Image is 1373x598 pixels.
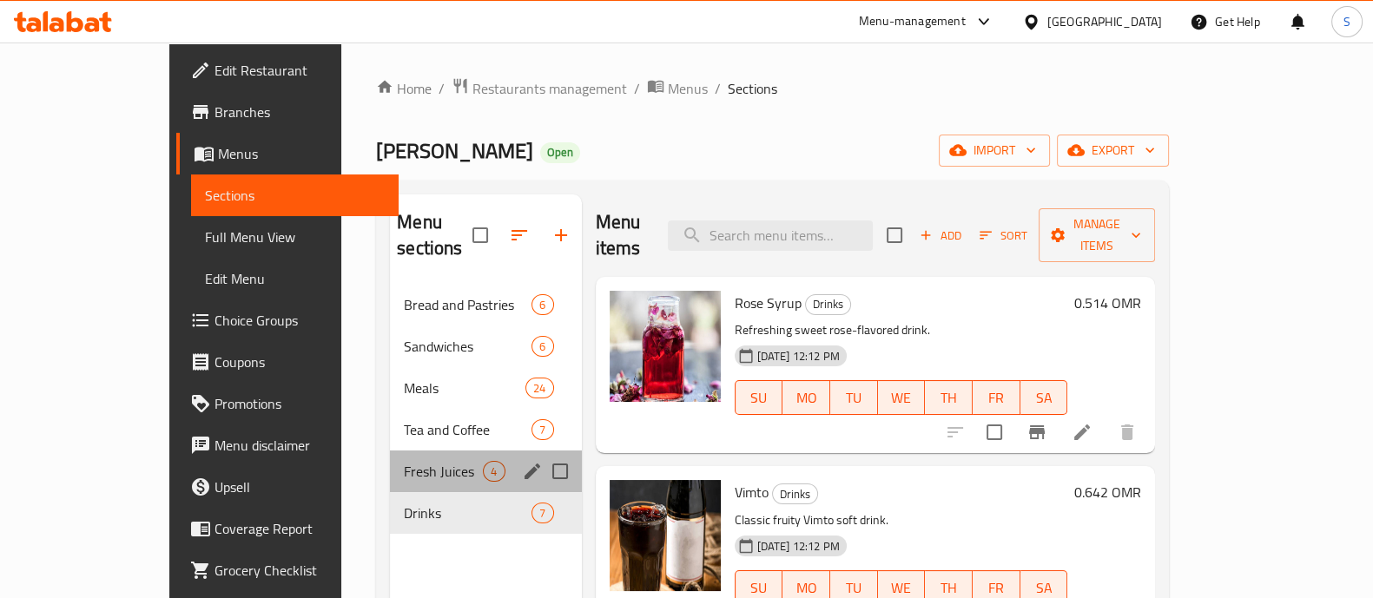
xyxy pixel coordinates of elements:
[735,319,1068,341] p: Refreshing sweet rose-flavored drink.
[404,294,531,315] span: Bread and Pastries
[1343,12,1350,31] span: S
[215,435,385,456] span: Menu disclaimer
[532,505,552,522] span: 7
[191,216,399,258] a: Full Menu View
[980,226,1027,246] span: Sort
[215,476,385,497] span: Upsell
[735,380,783,415] button: SU
[715,78,721,99] li: /
[215,560,385,581] span: Grocery Checklist
[925,380,973,415] button: TH
[878,380,926,415] button: WE
[404,378,525,398] span: Meals
[876,217,913,253] span: Select section
[1039,208,1155,262] button: Manage items
[917,226,964,246] span: Add
[806,294,850,314] span: Drinks
[728,78,777,99] span: Sections
[390,450,581,492] div: Fresh Juices4edit
[404,461,483,482] span: Fresh Juices
[743,385,776,411] span: SU
[191,174,399,216] a: Sections
[1106,411,1148,453] button: delete
[376,131,533,170] span: [PERSON_NAME]
[837,385,871,411] span: TU
[439,78,445,99] li: /
[215,352,385,372] span: Coupons
[404,336,531,357] span: Sandwiches
[462,217,498,253] span: Select all sections
[885,385,919,411] span: WE
[176,49,399,91] a: Edit Restaurant
[782,380,830,415] button: MO
[596,209,648,261] h2: Menu items
[526,380,552,397] span: 24
[953,140,1036,161] span: import
[176,299,399,341] a: Choice Groups
[975,222,1032,249] button: Sort
[215,102,385,122] span: Branches
[773,484,817,504] span: Drinks
[531,336,553,357] div: items
[750,538,847,555] span: [DATE] 12:12 PM
[735,479,769,505] span: Vimto
[540,145,580,160] span: Open
[215,310,385,331] span: Choice Groups
[390,409,581,450] div: Tea and Coffee7
[390,325,581,367] div: Sandwiches6
[531,419,553,440] div: items
[532,422,552,438] span: 7
[176,508,399,549] a: Coverage Report
[205,227,385,247] span: Full Menu View
[176,383,399,424] a: Promotions
[859,11,966,32] div: Menu-management
[390,277,581,541] nav: Menu sections
[913,222,968,249] button: Add
[472,78,627,99] span: Restaurants management
[176,424,399,466] a: Menu disclaimer
[1074,480,1141,504] h6: 0.642 OMR
[976,414,1013,450] span: Select to update
[176,133,399,174] a: Menus
[772,483,818,504] div: Drinks
[498,214,540,256] span: Sort sections
[805,294,851,315] div: Drinks
[735,509,1068,531] p: Classic fruity Vimto soft drink.
[1072,422,1092,443] a: Edit menu item
[215,60,385,81] span: Edit Restaurant
[968,222,1039,249] span: Sort items
[397,209,472,261] h2: Menu sections
[668,220,873,251] input: search
[404,419,531,440] span: Tea and Coffee
[390,284,581,325] div: Bread and Pastries6
[1027,385,1061,411] span: SA
[525,378,553,398] div: items
[735,290,802,316] span: Rose Syrup
[376,77,1169,100] nav: breadcrumb
[215,393,385,414] span: Promotions
[1071,140,1155,161] span: export
[1047,12,1162,31] div: [GEOGRAPHIC_DATA]
[830,380,878,415] button: TU
[932,385,966,411] span: TH
[215,518,385,539] span: Coverage Report
[1057,135,1169,167] button: export
[191,258,399,299] a: Edit Menu
[668,78,708,99] span: Menus
[452,77,627,100] a: Restaurants management
[532,338,552,355] span: 6
[980,385,1013,411] span: FR
[176,341,399,383] a: Coupons
[532,297,552,313] span: 6
[610,480,721,591] img: Vimto
[1020,380,1068,415] button: SA
[973,380,1020,415] button: FR
[634,78,640,99] li: /
[376,78,432,99] a: Home
[404,503,531,523] span: Drinks
[1016,411,1058,453] button: Branch-specific-item
[939,135,1050,167] button: import
[218,143,385,164] span: Menus
[531,503,553,523] div: items
[176,466,399,508] a: Upsell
